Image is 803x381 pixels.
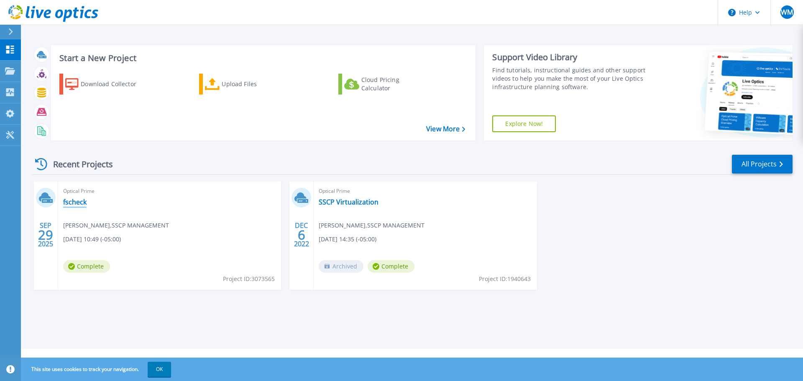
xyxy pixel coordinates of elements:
a: Upload Files [199,74,292,95]
a: SSCP Virtualization [319,198,378,206]
div: Find tutorials, instructional guides and other support videos to help you make the most of your L... [492,66,650,91]
div: Download Collector [81,76,148,92]
div: DEC 2022 [294,220,309,250]
div: Support Video Library [492,52,650,63]
h3: Start a New Project [59,54,465,63]
a: Explore Now! [492,115,556,132]
span: Complete [63,260,110,273]
span: Project ID: 1940643 [479,274,531,284]
span: 6 [298,231,305,238]
span: [PERSON_NAME] , SSCP MANAGEMENT [63,221,169,230]
span: [PERSON_NAME] , SSCP MANAGEMENT [319,221,425,230]
span: [DATE] 14:35 (-05:00) [319,235,376,244]
span: [DATE] 10:49 (-05:00) [63,235,121,244]
a: All Projects [732,155,793,174]
a: fscheck [63,198,87,206]
span: Optical Prime [319,187,532,196]
div: Cloud Pricing Calculator [361,76,428,92]
span: Archived [319,260,363,273]
a: Download Collector [59,74,153,95]
a: Cloud Pricing Calculator [338,74,432,95]
span: 29 [38,231,53,238]
span: Complete [368,260,414,273]
a: View More [426,125,465,133]
button: OK [148,362,171,377]
div: Recent Projects [32,154,124,174]
span: WM [781,9,793,15]
span: This site uses cookies to track your navigation. [23,362,171,377]
span: Optical Prime [63,187,276,196]
span: Project ID: 3073565 [223,274,275,284]
div: Upload Files [222,76,289,92]
div: SEP 2025 [38,220,54,250]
